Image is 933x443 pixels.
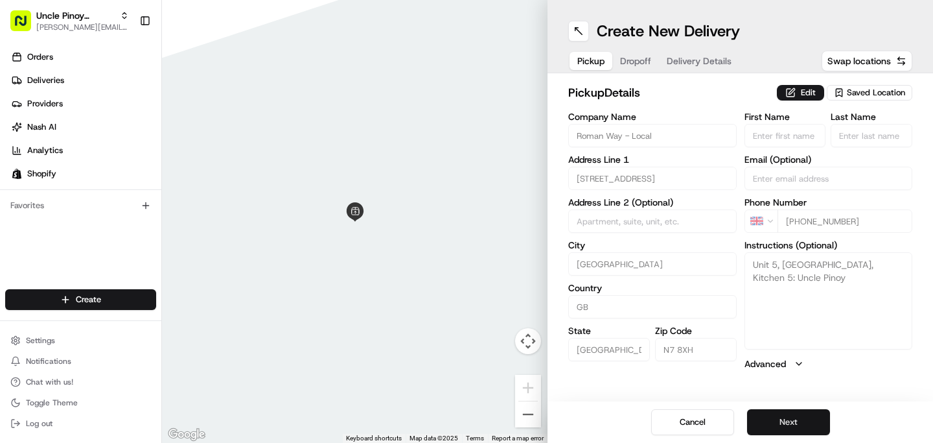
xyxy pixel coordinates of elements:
[36,9,115,22] button: Uncle Pinoy (Shopify)
[568,326,650,335] label: State
[827,54,891,67] span: Swap locations
[109,291,120,302] div: 💻
[744,167,913,190] input: Enter email address
[5,414,156,433] button: Log out
[597,21,740,42] h1: Create New Delivery
[409,435,458,442] span: Map data ©2025
[744,357,786,370] label: Advanced
[26,290,99,303] span: Knowledge Base
[5,373,156,391] button: Chat with us!
[26,418,52,429] span: Log out
[568,338,650,361] input: Enter state
[5,394,156,412] button: Toggle Theme
[165,426,208,443] img: Google
[26,335,55,346] span: Settings
[5,93,161,114] a: Providers
[174,236,179,246] span: •
[346,434,402,443] button: Keyboard shortcuts
[36,22,129,32] button: [PERSON_NAME][EMAIL_ADDRESS][DOMAIN_NAME]
[568,241,737,250] label: City
[40,236,172,246] span: [PERSON_NAME] [PERSON_NAME]
[26,356,71,366] span: Notifications
[27,98,63,110] span: Providers
[577,54,605,67] span: Pickup
[568,167,737,190] input: Enter address
[651,409,734,435] button: Cancel
[5,195,156,216] div: Favorites
[122,290,208,303] span: API Documentation
[568,295,737,318] input: Enter country
[667,54,731,67] span: Delivery Details
[13,124,36,147] img: 1736555255976-a54dd68f-1ca7-489b-9aae-adbdc363a1c4
[568,252,737,276] input: Enter city
[568,124,737,147] input: Enter company name
[104,201,131,211] span: [DATE]
[5,140,161,161] a: Analytics
[5,331,156,350] button: Settings
[822,51,912,71] button: Swap locations
[568,112,737,121] label: Company Name
[13,224,34,245] img: Joana Marie Avellanoza
[847,87,905,99] span: Saved Location
[76,294,101,305] span: Create
[5,117,161,138] a: Nash AI
[104,285,213,308] a: 💻API Documentation
[831,112,912,121] label: Last Name
[27,121,56,133] span: Nash AI
[91,321,157,331] a: Powered byPylon
[5,70,161,91] a: Deliveries
[744,124,826,147] input: Enter first name
[26,237,36,247] img: 1736555255976-a54dd68f-1ca7-489b-9aae-adbdc363a1c4
[5,5,134,36] button: Uncle Pinoy (Shopify)[PERSON_NAME][EMAIL_ADDRESS][DOMAIN_NAME]
[12,169,22,179] img: Shopify logo
[831,124,912,147] input: Enter last name
[181,236,208,246] span: [DATE]
[201,166,236,182] button: See all
[27,168,56,180] span: Shopify
[58,124,213,137] div: Start new chat
[515,375,541,401] button: Zoom in
[5,352,156,370] button: Notifications
[744,112,826,121] label: First Name
[5,47,161,67] a: Orders
[40,201,95,211] span: Regen Pajulas
[26,202,36,212] img: 1736555255976-a54dd68f-1ca7-489b-9aae-adbdc363a1c4
[747,409,830,435] button: Next
[5,163,161,184] a: Shopify
[744,198,913,207] label: Phone Number
[13,169,83,179] div: Past conversations
[165,426,208,443] a: Open this area in Google Maps (opens a new window)
[27,145,63,156] span: Analytics
[655,338,737,361] input: Enter zip code
[5,289,156,310] button: Create
[8,285,104,308] a: 📗Knowledge Base
[466,435,484,442] a: Terms
[777,85,824,101] button: Edit
[34,84,214,97] input: Clear
[97,201,102,211] span: •
[13,291,23,302] div: 📗
[13,189,34,210] img: Regen Pajulas
[568,210,737,233] input: Apartment, suite, unit, etc.
[568,198,737,207] label: Address Line 2 (Optional)
[26,377,73,387] span: Chat with us!
[777,210,913,233] input: Enter phone number
[744,155,913,164] label: Email (Optional)
[620,54,651,67] span: Dropoff
[13,52,236,73] p: Welcome 👋
[744,252,913,350] textarea: Unit 5, [GEOGRAPHIC_DATA], Kitchen 5: Uncle Pinoy
[568,84,769,102] h2: pickup Details
[568,283,737,293] label: Country
[655,326,737,335] label: Zip Code
[27,51,53,63] span: Orders
[827,84,912,102] button: Saved Location
[220,128,236,143] button: Start new chat
[515,401,541,427] button: Zoom out
[27,75,64,86] span: Deliveries
[26,398,78,408] span: Toggle Theme
[744,357,913,370] button: Advanced
[13,13,39,39] img: Nash
[744,241,913,250] label: Instructions (Optional)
